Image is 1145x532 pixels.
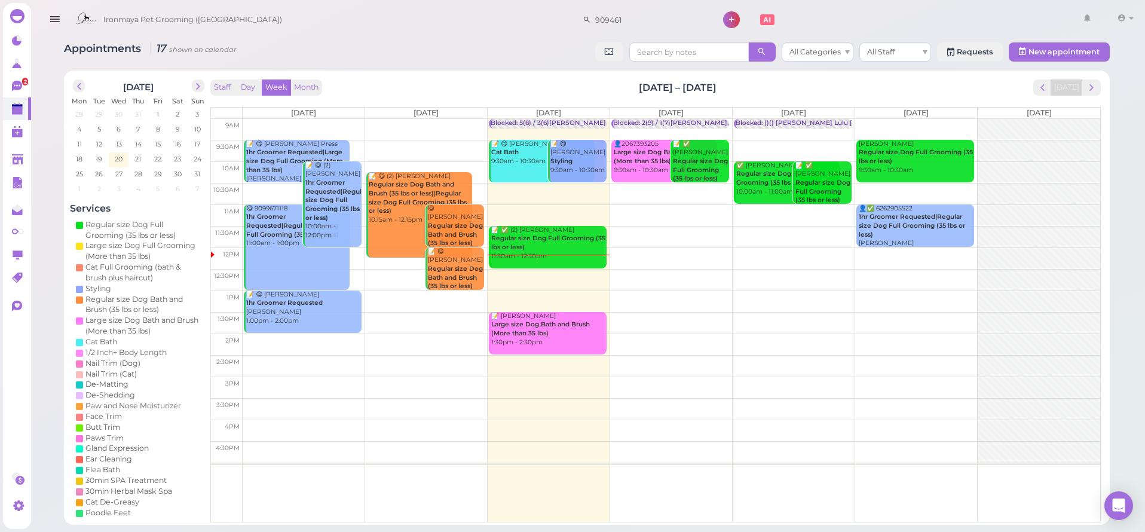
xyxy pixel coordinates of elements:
div: 📝 😋 [PERSON_NAME] Press [PERSON_NAME] 9:30am - 10:30am [246,140,350,192]
div: 30min SPA Treatment [85,475,167,486]
button: [DATE] [1051,80,1083,96]
span: 7 [195,184,201,194]
span: 28 [133,169,143,179]
b: Styling [550,157,572,165]
span: 15 [154,139,163,149]
span: [DATE] [414,108,439,117]
span: [DATE] [291,108,316,117]
span: 23 [173,154,183,164]
b: Large size Dog Bath and Brush (More than 35 lbs) [491,320,590,337]
div: Blocked: 2(9) / 1(7)[PERSON_NAME],[PERSON_NAME] • appointment [613,119,832,128]
span: 2 [22,78,28,85]
div: 📝 [PERSON_NAME] 1:30pm - 2:30pm [491,312,607,347]
h2: [DATE] – [DATE] [639,81,717,94]
h2: [DATE] [124,80,154,93]
div: 📝 ✅ [PERSON_NAME] 10:00am - 11:00am [795,161,852,223]
div: Open Intercom Messenger [1104,491,1133,520]
button: prev [1033,80,1052,96]
b: Regular size Dog Bath and Brush (35 lbs or less)|Regular size Dog Full Grooming (35 lbs or less) [369,181,467,215]
span: 2:30pm [216,358,240,366]
div: 📝 😋 [PERSON_NAME] 9:30am - 10:30am [491,140,595,166]
div: 📝 😋 [PERSON_NAME] 9:30am - 10:30am [550,140,607,175]
span: All Staff [867,47,895,56]
div: Regular size Dog Full Grooming (35 lbs or less) [85,219,201,241]
span: 11:30am [215,229,240,237]
span: 31 [134,109,143,120]
span: 3pm [225,380,240,387]
small: shown on calendar [169,45,237,54]
div: 📝 ✅ (2) [PERSON_NAME] 11:30am - 12:30pm [491,226,607,261]
div: Cat Full Grooming (bath & brush plus haircut) [85,262,201,283]
span: New appointment [1028,47,1100,56]
div: De-Matting [85,379,128,390]
b: Regular size Dog Full Grooming (35 lbs or less) [673,157,728,182]
span: 3:30pm [216,401,240,409]
span: [DATE] [536,108,561,117]
div: Cat Bath [85,337,117,347]
button: next [1082,80,1101,96]
span: 12pm [223,250,240,258]
span: 14 [134,139,143,149]
span: 2 [175,109,181,120]
span: 6 [116,124,123,134]
div: 📝 😋 (2) [PERSON_NAME] 10:00am - 12:00pm [305,161,362,240]
div: 📝 ✅ [PERSON_NAME] 9:30am - 10:30am [672,140,729,192]
div: Butt Trim [85,422,120,433]
span: 16 [173,139,182,149]
b: Cat Bath [491,148,519,156]
span: 9 [174,124,181,134]
b: Regular size Dog Bath and Brush (35 lbs or less) [428,222,483,247]
span: 8 [155,124,161,134]
div: 👤2067393205 9:30am - 10:30am [613,140,717,175]
span: 17 [194,139,202,149]
span: 30 [114,109,124,120]
input: Search customer [591,10,707,29]
span: [DATE] [781,108,806,117]
span: Fri [154,97,163,105]
b: 1hr Groomer Requested|Regular size Dog Full Grooming (35 lbs or less) [305,179,368,222]
span: [DATE] [659,108,684,117]
button: next [192,80,204,92]
button: Month [290,80,322,96]
span: 28 [75,109,85,120]
div: 📝 😋 [PERSON_NAME] 12:00pm - 1:00pm [427,247,484,300]
span: 2 [96,184,102,194]
div: Blocked: ()() [PERSON_NAME] Lulu [PERSON_NAME] • [PERSON_NAME] [736,119,969,128]
b: 1hr Groomer Requested|Regular size Dog Full Grooming (35 lbs or less) [859,213,965,238]
span: 13 [115,139,123,149]
button: New appointment [1009,42,1110,62]
span: 29 [94,109,105,120]
button: prev [73,80,85,92]
span: Sat [172,97,183,105]
div: Styling [85,283,111,294]
span: 5 [155,184,161,194]
div: Cat De-Greasy [85,497,139,507]
span: 27 [114,169,124,179]
span: Ironmaya Pet Grooming ([GEOGRAPHIC_DATA]) [103,3,282,36]
span: 10am [222,164,240,172]
span: 4 [76,124,83,134]
span: 6 [174,184,181,194]
span: 11 [76,139,83,149]
span: 20 [114,154,124,164]
div: Paw and Nose Moisturizer [85,400,181,411]
span: 26 [94,169,105,179]
b: Regular size Dog Full Grooming (35 lbs or less) [736,170,815,186]
span: 1 [156,109,161,120]
span: Thu [133,97,145,105]
div: 👤✅ 6262905522 [PERSON_NAME] 11:00am - 12:00pm [858,204,974,257]
div: 😋 9099671118 11:00am - 1:00pm [246,204,350,248]
div: Flea Bath [85,464,120,475]
b: Regular size Dog Full Grooming (35 lbs or less) [491,234,605,251]
span: Sun [191,97,204,105]
span: Mon [72,97,87,105]
span: [DATE] [904,108,929,117]
span: 5 [96,124,102,134]
b: Regular size Dog Full Grooming (35 lbs or less) [795,179,850,204]
span: 2pm [225,337,240,344]
div: ✅ [PERSON_NAME] 10:00am - 11:00am [736,161,840,197]
b: Regular size Dog Full Grooming (35 lbs or less) [859,148,973,165]
b: 1hr Groomer Requested|Regular size Dog Full Grooming (35 lbs or less) [246,213,339,238]
span: 3 [116,184,122,194]
span: 1 [77,184,82,194]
